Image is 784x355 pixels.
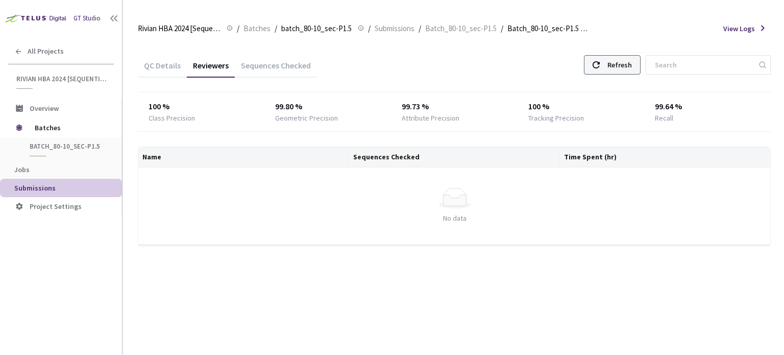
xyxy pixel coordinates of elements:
[528,101,634,113] div: 100 %
[138,22,220,35] span: Rivian HBA 2024 [Sequential]
[149,101,254,113] div: 100 %
[16,75,108,83] span: Rivian HBA 2024 [Sequential]
[30,104,59,113] span: Overview
[528,113,584,123] div: Tracking Precision
[187,60,235,78] div: Reviewers
[655,101,761,113] div: 99.64 %
[349,147,560,168] th: Sequences Checked
[14,165,30,174] span: Jobs
[425,22,497,35] span: Batch_80-10_sec-P1.5
[402,113,459,123] div: Attribute Precision
[243,22,271,35] span: Batches
[138,147,349,168] th: Name
[723,23,755,34] span: View Logs
[28,47,64,56] span: All Projects
[138,60,187,78] div: QC Details
[73,14,101,23] div: GT Studio
[607,56,632,74] div: Refresh
[237,22,239,35] li: /
[368,22,371,35] li: /
[649,56,757,74] input: Search
[149,113,195,123] div: Class Precision
[275,101,381,113] div: 99.80 %
[560,147,771,168] th: Time Spent (hr)
[507,22,590,35] span: Batch_80-10_sec-P1.5 QC - [DATE]
[655,113,673,123] div: Recall
[375,22,414,35] span: Submissions
[402,101,507,113] div: 99.73 %
[275,113,338,123] div: Geometric Precision
[146,212,763,224] div: No data
[373,22,416,34] a: Submissions
[14,183,56,193] span: Submissions
[281,22,352,35] span: batch_80-10_sec-P1.5
[30,202,82,211] span: Project Settings
[235,60,317,78] div: Sequences Checked
[501,22,503,35] li: /
[241,22,273,34] a: Batches
[419,22,421,35] li: /
[423,22,499,34] a: Batch_80-10_sec-P1.5
[275,22,277,35] li: /
[35,117,105,138] span: Batches
[30,142,105,151] span: batch_80-10_sec-P1.5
